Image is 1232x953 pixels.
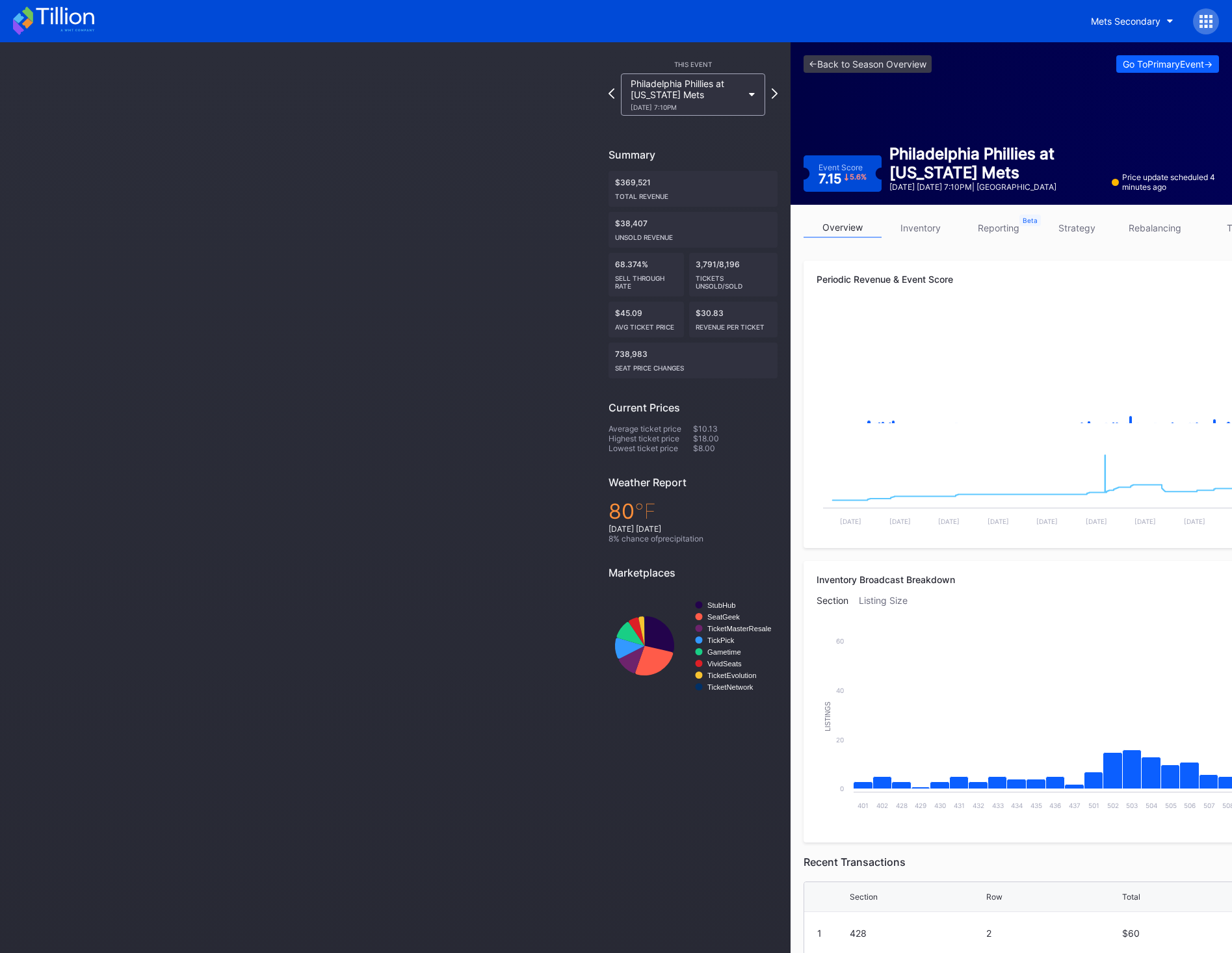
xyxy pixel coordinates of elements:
[1122,892,1140,902] div: Total
[859,595,918,634] div: Listing Size
[609,499,778,524] div: 80
[1116,218,1194,238] a: rebalancing
[689,253,778,296] div: 3,791/8,196
[988,517,1009,525] text: [DATE]
[1184,802,1196,809] text: 506
[1165,802,1177,809] text: 505
[876,802,888,809] text: 402
[896,802,908,809] text: 428
[615,228,771,241] div: Unsold Revenue
[882,218,960,238] a: inventory
[960,218,1038,238] a: reporting
[954,802,965,809] text: 431
[615,187,771,200] div: Total Revenue
[889,517,911,525] text: [DATE]
[609,401,778,414] div: Current Prices
[840,517,861,525] text: [DATE]
[609,434,693,443] div: Highest ticket price
[858,802,869,809] text: 401
[819,163,863,172] div: Event Score
[707,648,741,656] text: Gametime
[707,672,756,679] text: TicketEvolution
[1134,517,1156,525] text: [DATE]
[986,928,1120,939] div: 2
[1123,59,1212,70] div: Go To Primary Event ->
[850,928,983,939] div: 428
[1086,517,1107,525] text: [DATE]
[609,424,693,434] div: Average ticket price
[804,218,882,238] a: overview
[1049,802,1061,809] text: 436
[1116,55,1219,73] button: Go ToPrimaryEvent->
[707,613,740,621] text: SeatGeek
[609,476,778,489] div: Weather Report
[615,269,677,290] div: Sell Through Rate
[915,802,926,809] text: 429
[1011,802,1023,809] text: 434
[615,359,771,372] div: seat price changes
[615,318,677,331] div: Avg ticket price
[819,172,867,185] div: 7.15
[850,174,867,181] div: 5.6 %
[1112,172,1219,192] div: Price update scheduled 4 minutes ago
[707,683,754,691] text: TicketNetwork
[889,182,1104,192] div: [DATE] [DATE] 7:10PM | [GEOGRAPHIC_DATA]
[1069,802,1081,809] text: 437
[817,595,859,634] div: Section
[696,269,772,290] div: Tickets Unsold/Sold
[631,103,742,111] div: [DATE] 7:10PM
[836,637,844,645] text: 60
[1146,802,1157,809] text: 504
[1107,802,1119,809] text: 502
[824,701,832,731] text: Listings
[609,524,778,534] div: [DATE] [DATE]
[609,443,693,453] div: Lowest ticket price
[889,144,1104,182] div: Philadelphia Phillies at [US_STATE] Mets
[609,302,684,337] div: $45.09
[817,928,822,939] div: 1
[609,589,778,703] svg: Chart title
[609,212,778,248] div: $38,407
[707,660,742,668] text: VividSeats
[696,318,772,331] div: Revenue per ticket
[1081,9,1183,33] button: Mets Secondary
[609,534,778,543] div: 8 % chance of precipitation
[992,802,1004,809] text: 433
[693,424,778,434] div: $10.13
[804,55,932,73] a: <-Back to Season Overview
[973,802,984,809] text: 432
[934,802,946,809] text: 430
[707,601,736,609] text: StubHub
[1184,517,1205,525] text: [DATE]
[840,785,844,792] text: 0
[1030,802,1042,809] text: 435
[693,443,778,453] div: $8.00
[609,566,778,579] div: Marketplaces
[1036,517,1058,525] text: [DATE]
[609,148,778,161] div: Summary
[836,686,844,694] text: 40
[609,343,778,378] div: 738,983
[1038,218,1116,238] a: strategy
[1203,802,1215,809] text: 507
[689,302,778,337] div: $30.83
[707,636,735,644] text: TickPick
[986,892,1003,902] div: Row
[631,78,742,111] div: Philadelphia Phillies at [US_STATE] Mets
[1088,802,1099,809] text: 501
[693,434,778,443] div: $18.00
[938,517,960,525] text: [DATE]
[635,499,656,524] span: ℉
[836,736,844,744] text: 20
[1091,16,1160,27] div: Mets Secondary
[707,625,771,633] text: TicketMasterResale
[1126,802,1138,809] text: 503
[850,892,878,902] div: Section
[609,253,684,296] div: 68.374%
[609,171,778,207] div: $369,521
[609,60,778,68] div: This Event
